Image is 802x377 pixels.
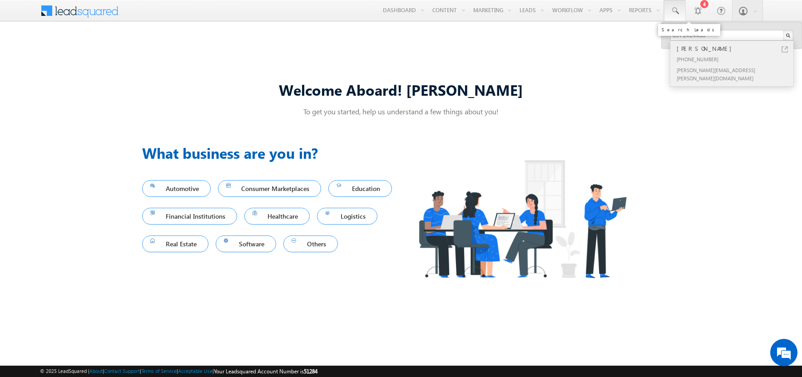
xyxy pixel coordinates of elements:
img: Industry.png [401,142,644,296]
span: Real Estate [150,238,200,250]
p: To get you started, help us understand a few things about you! [142,107,660,116]
span: 51284 [304,368,317,375]
span: Automotive [150,182,203,195]
span: Education [337,182,384,195]
div: Welcome Aboard! [PERSON_NAME] [142,80,660,99]
span: Financial Institutions [150,210,229,222]
div: [PERSON_NAME] [675,44,797,54]
span: Consumer Marketplaces [226,182,313,195]
a: About [89,368,103,374]
span: Your Leadsquared Account Number is [214,368,317,375]
a: Contact Support [104,368,140,374]
span: Logistics [325,210,369,222]
span: Others [292,238,330,250]
span: Healthcare [252,210,302,222]
input: Search Leads [670,30,793,41]
h3: What business are you in? [142,142,401,164]
div: Search Leads [662,27,717,32]
div: [PHONE_NUMBER] [675,54,797,64]
div: [PERSON_NAME][EMAIL_ADDRESS][PERSON_NAME][DOMAIN_NAME] [675,64,797,83]
span: © 2025 LeadSquared | | | | | [40,367,317,376]
span: Software [224,238,268,250]
a: Terms of Service [141,368,177,374]
a: Acceptable Use [178,368,213,374]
